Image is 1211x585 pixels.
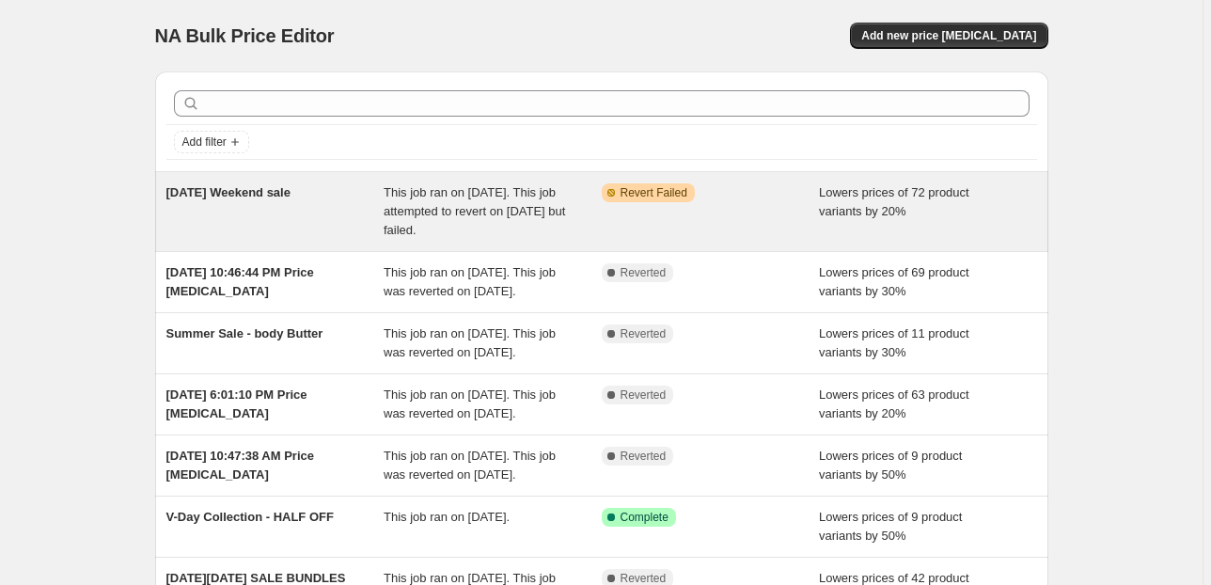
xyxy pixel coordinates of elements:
[166,387,307,420] span: [DATE] 6:01:10 PM Price [MEDICAL_DATA]
[174,131,249,153] button: Add filter
[182,134,227,150] span: Add filter
[819,449,962,482] span: Lowers prices of 9 product variants by 50%
[819,185,969,218] span: Lowers prices of 72 product variants by 20%
[621,387,667,403] span: Reverted
[166,571,346,585] span: [DATE][DATE] SALE BUNDLES
[155,25,335,46] span: NA Bulk Price Editor
[384,387,556,420] span: This job ran on [DATE]. This job was reverted on [DATE].
[621,265,667,280] span: Reverted
[384,449,556,482] span: This job ran on [DATE]. This job was reverted on [DATE].
[819,265,969,298] span: Lowers prices of 69 product variants by 30%
[621,326,667,341] span: Reverted
[819,510,962,543] span: Lowers prices of 9 product variants by 50%
[384,326,556,359] span: This job ran on [DATE]. This job was reverted on [DATE].
[621,185,687,200] span: Revert Failed
[384,510,510,524] span: This job ran on [DATE].
[166,510,334,524] span: V-Day Collection - HALF OFF
[861,28,1036,43] span: Add new price [MEDICAL_DATA]
[384,265,556,298] span: This job ran on [DATE]. This job was reverted on [DATE].
[166,449,315,482] span: [DATE] 10:47:38 AM Price [MEDICAL_DATA]
[384,185,565,237] span: This job ran on [DATE]. This job attempted to revert on [DATE] but failed.
[166,265,314,298] span: [DATE] 10:46:44 PM Price [MEDICAL_DATA]
[621,510,668,525] span: Complete
[166,326,323,340] span: Summer Sale - body Butter
[166,185,291,199] span: [DATE] Weekend sale
[819,326,969,359] span: Lowers prices of 11 product variants by 30%
[621,449,667,464] span: Reverted
[819,387,969,420] span: Lowers prices of 63 product variants by 20%
[850,23,1047,49] button: Add new price [MEDICAL_DATA]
